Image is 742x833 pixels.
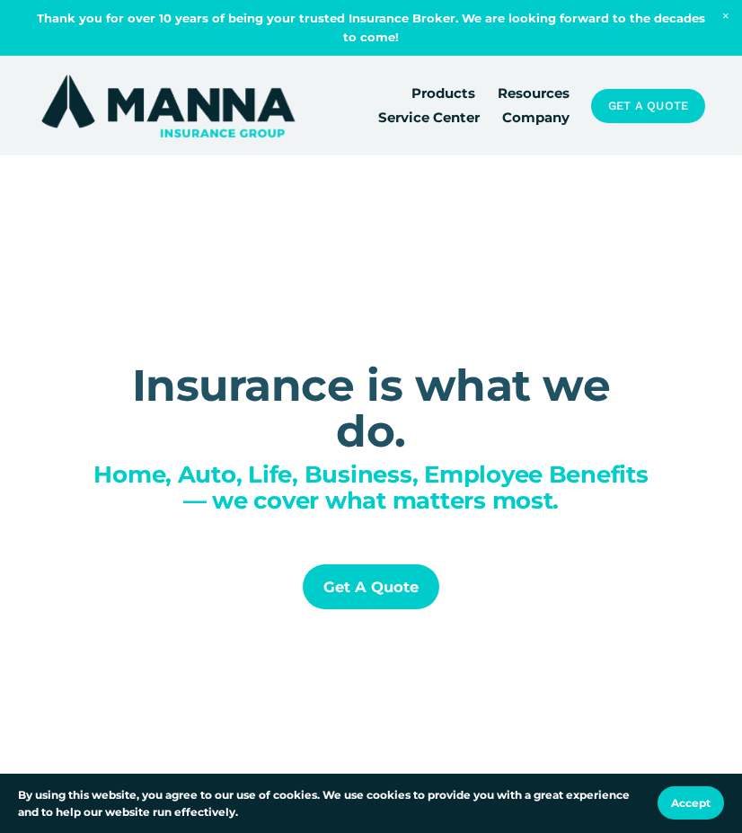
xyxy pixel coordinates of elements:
[18,786,640,820] p: By using this website, you agree to our use of cookies. We use cookies to provide you with a grea...
[498,82,570,106] a: folder dropdown
[671,796,711,810] span: Accept
[658,786,724,820] button: Accept
[378,106,480,130] a: Service Center
[93,460,654,515] span: Home, Auto, Life, Business, Employee Benefits — we cover what matters most.
[502,106,570,130] a: Company
[498,83,570,104] span: Resources
[591,89,704,123] a: Get a Quote
[411,82,475,106] a: folder dropdown
[132,359,623,456] strong: Insurance is what we do.
[37,71,298,141] img: Manna Insurance Group
[411,83,475,104] span: Products
[303,564,439,609] a: Get a Quote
